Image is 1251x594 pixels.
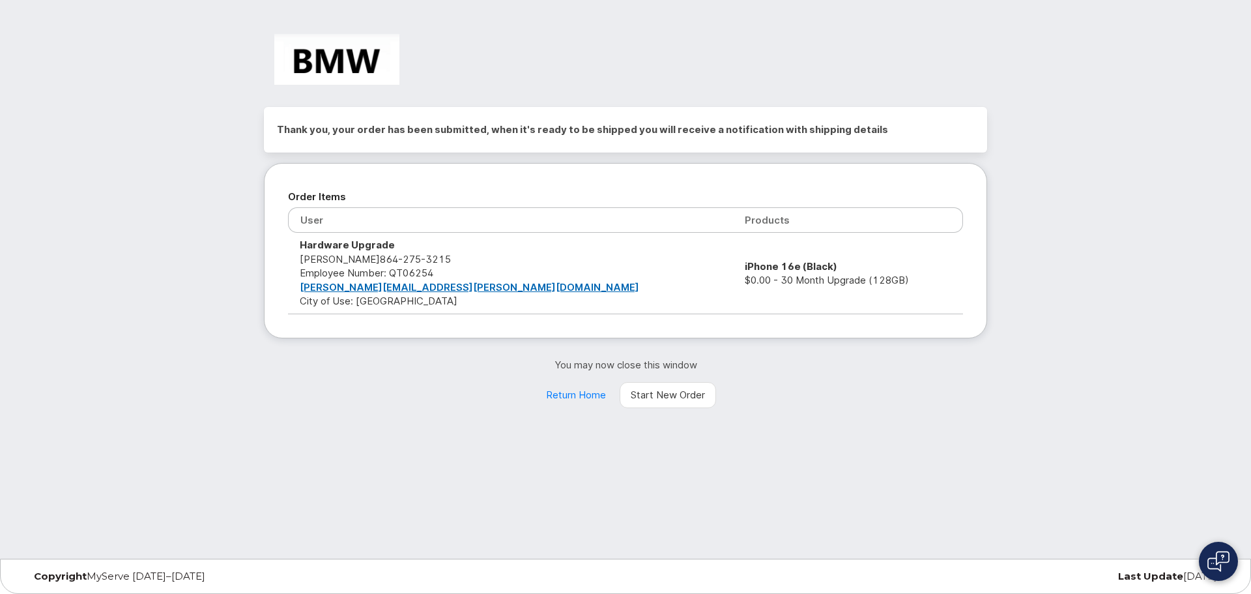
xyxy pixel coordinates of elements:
img: Open chat [1207,551,1229,572]
span: 864 [380,253,451,265]
th: Products [733,207,963,233]
span: 275 [398,253,421,265]
h2: Thank you, your order has been submitted, when it's ready to be shipped you will receive a notifi... [277,120,974,140]
a: [PERSON_NAME][EMAIL_ADDRESS][PERSON_NAME][DOMAIN_NAME] [300,281,639,293]
td: $0.00 - 30 Month Upgrade (128GB) [733,233,963,314]
div: MyServe [DATE]–[DATE] [24,571,425,582]
strong: iPhone 16e (Black) [745,260,837,273]
img: BMW Manufacturing Co LLC [274,34,399,85]
div: [DATE] [826,571,1227,582]
th: User [288,207,733,233]
strong: Hardware Upgrade [300,239,395,251]
a: Return Home [535,382,617,408]
strong: Copyright [34,570,87,582]
td: [PERSON_NAME] City of Use: [GEOGRAPHIC_DATA] [288,233,733,314]
span: 3215 [421,253,451,265]
a: Start New Order [620,382,716,408]
p: You may now close this window [264,358,987,372]
strong: Last Update [1118,570,1183,582]
h2: Order Items [288,187,963,207]
span: Employee Number: QT06254 [300,267,433,279]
